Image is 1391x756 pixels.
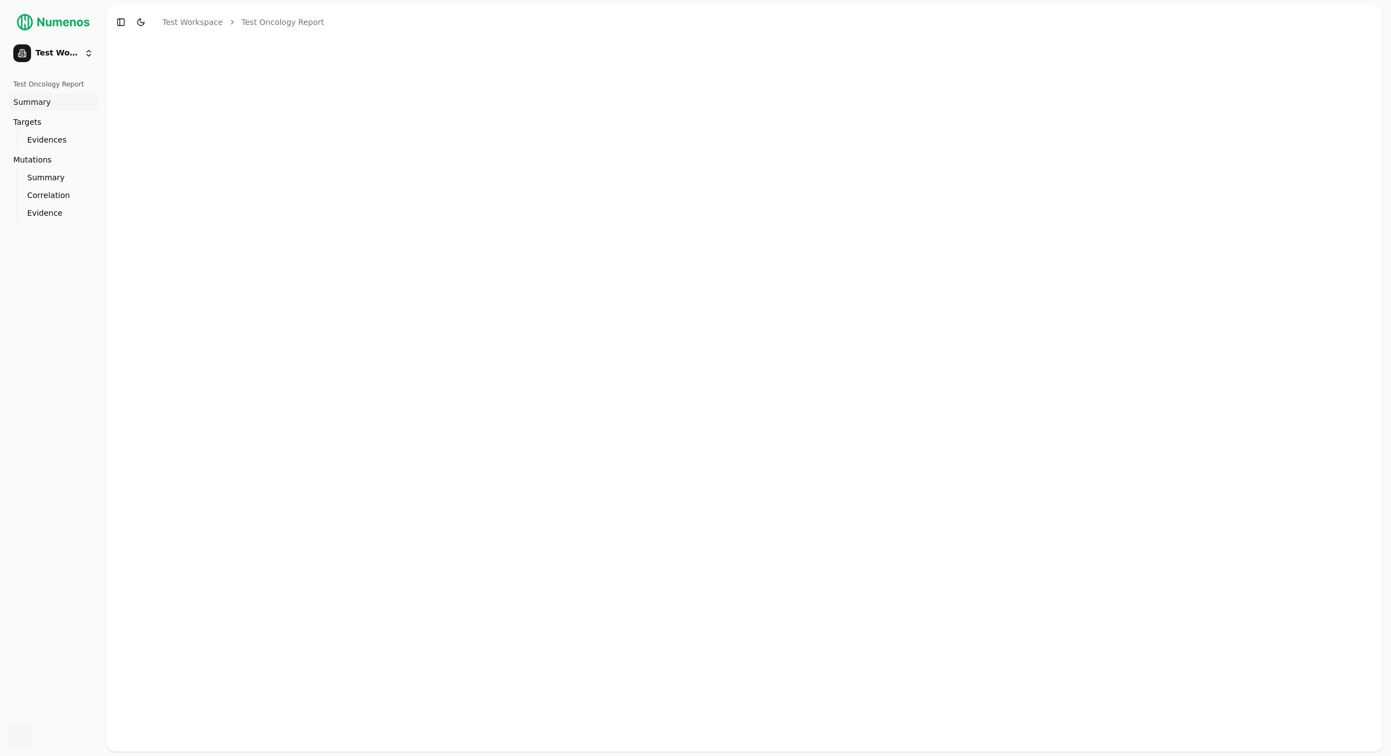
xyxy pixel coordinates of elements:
nav: breadcrumb [163,17,324,28]
a: Test Oncology Report [242,17,324,28]
a: Summary [23,170,84,185]
span: Summary [13,97,51,108]
div: Test Oncology Report [9,75,98,93]
span: Correlation [27,190,70,201]
a: Test Workspace [163,17,223,28]
a: Correlation [23,187,84,203]
span: Test Workspace [35,48,80,58]
button: Test Workspace [9,40,98,67]
a: Evidences [23,132,84,148]
a: Mutations [9,151,98,169]
span: Targets [13,116,42,128]
span: Mutations [13,154,52,165]
span: Evidence [27,207,63,219]
a: Summary [9,93,98,111]
span: Summary [27,172,65,183]
a: Evidence [23,205,84,221]
img: Numenos [9,9,98,35]
a: Targets [9,113,98,131]
span: Evidences [27,134,67,145]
